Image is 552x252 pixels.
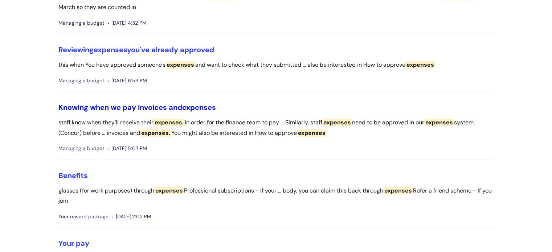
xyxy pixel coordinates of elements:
[182,103,216,112] span: expenses
[108,144,147,153] span: [DATE] 5:07 PM
[58,60,494,70] p: this when You have approved someone's and want to check what they submitted ... also be intereste...
[94,45,127,54] span: expenses
[154,187,184,194] span: expenses
[383,187,413,194] span: expenses
[140,129,171,137] span: expenses.
[58,76,104,85] span: Managing a budget
[58,186,494,207] p: glasses (for work purposes) through Professional subscriptions - If your ... body, you can claim ...
[58,45,214,54] a: Reviewingexpensesyou've already approved
[154,119,185,126] span: expenses.
[424,119,454,126] span: expenses
[58,171,88,180] a: Benefits
[108,76,147,85] span: [DATE] 6:53 PM
[58,144,104,153] span: Managing a budget
[297,129,327,137] span: expenses
[58,212,109,221] span: Your reward package
[322,119,352,126] span: expenses
[112,212,151,221] span: [DATE] 2:02 PM
[405,61,435,69] span: expenses
[165,61,195,69] span: expenses
[58,239,89,248] a: Your pay
[58,117,494,139] p: staff know when they’ll receive their In order for the finance team to pay ... Similarly, staff n...
[58,103,216,112] a: Knowing when we pay invoices andexpenses
[58,18,104,28] span: Managing a budget
[108,18,147,28] span: [DATE] 4:32 PM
